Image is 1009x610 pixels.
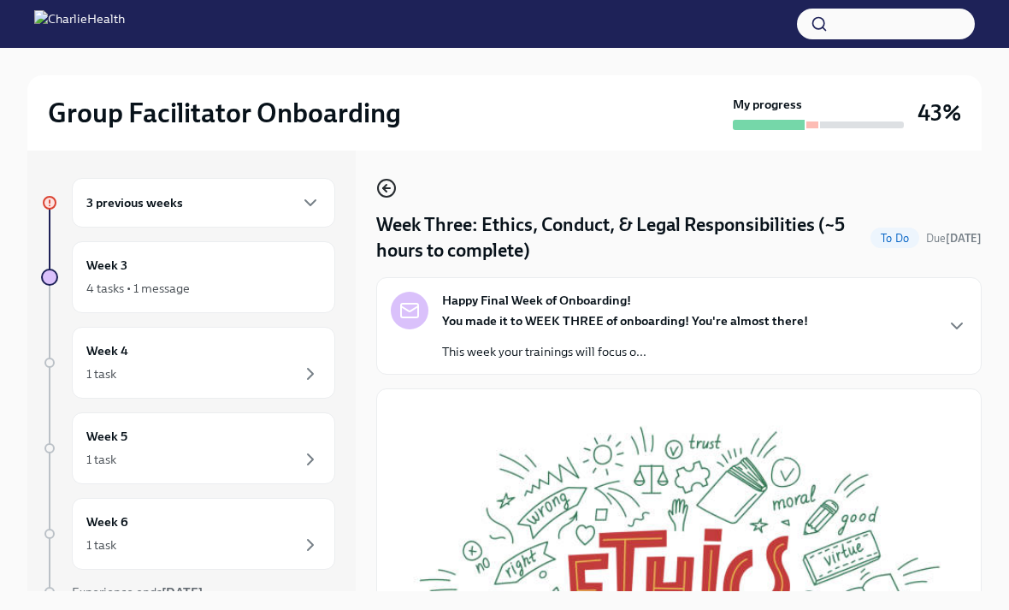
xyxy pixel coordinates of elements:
strong: My progress [733,96,802,113]
h6: Week 3 [86,256,127,275]
strong: [DATE] [162,584,203,600]
span: Experience ends [72,584,203,600]
h6: Week 4 [86,341,128,360]
div: 4 tasks • 1 message [86,280,190,297]
strong: You made it to WEEK THREE of onboarding! You're almost there! [442,313,808,329]
img: CharlieHealth [34,10,125,38]
div: 1 task [86,365,116,382]
h6: Week 6 [86,512,128,531]
div: 3 previous weeks [72,178,335,228]
h2: Group Facilitator Onboarding [48,96,401,130]
h3: 43% [918,98,961,128]
span: Due [926,232,982,245]
a: Week 51 task [41,412,335,484]
a: Week 61 task [41,498,335,570]
span: September 29th, 2025 10:00 [926,230,982,246]
span: To Do [870,232,919,245]
p: This week your trainings will focus o... [442,343,808,360]
h4: Week Three: Ethics, Conduct, & Legal Responsibilities (~5 hours to complete) [376,212,864,264]
h6: 3 previous weeks [86,193,183,212]
a: Week 34 tasks • 1 message [41,241,335,313]
a: Week 41 task [41,327,335,399]
strong: Happy Final Week of Onboarding! [442,292,631,309]
div: 1 task [86,451,116,468]
strong: [DATE] [946,232,982,245]
h6: Week 5 [86,427,127,446]
div: 1 task [86,536,116,554]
